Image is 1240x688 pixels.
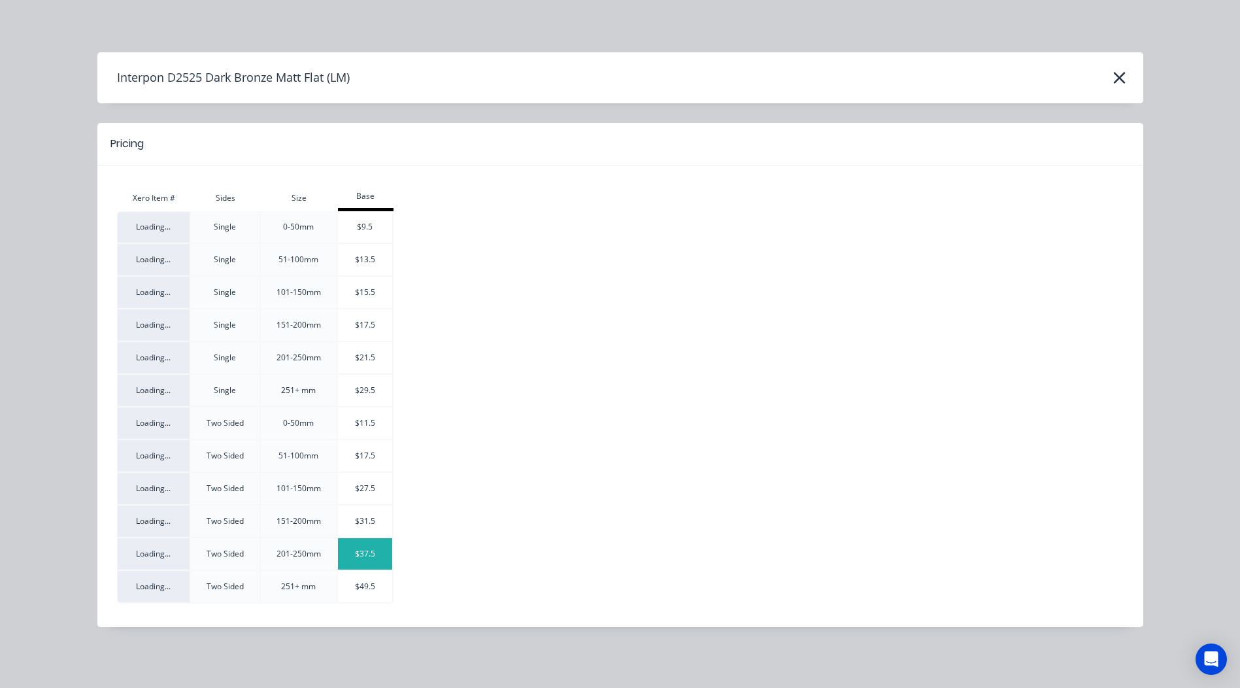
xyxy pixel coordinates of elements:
[261,286,337,298] div: 101-150mm
[136,548,171,559] span: Loading...
[261,417,337,429] div: 0-50mm
[136,417,171,428] span: Loading...
[97,65,350,90] h4: Interpon D2525 Dark Bronze Matt Flat (LM)
[338,254,392,266] div: $13.5
[136,221,171,232] span: Loading...
[191,417,260,429] div: Two Sided
[338,417,392,429] div: $11.5
[191,221,260,233] div: Single
[338,286,392,298] div: $15.5
[261,192,338,204] div: Size
[1196,644,1227,675] div: Open Intercom Messenger
[338,548,392,560] div: $37.5
[261,548,337,560] div: 201-250mm
[191,286,260,298] div: Single
[338,450,392,462] div: $17.5
[191,581,260,593] div: Two Sided
[338,221,392,233] div: $9.5
[261,352,337,364] div: 201-250mm
[136,581,171,592] span: Loading...
[191,515,260,527] div: Two Sided
[191,385,260,396] div: Single
[136,450,171,461] span: Loading...
[136,515,171,526] span: Loading...
[338,515,392,527] div: $31.5
[191,254,260,266] div: Single
[136,254,171,265] span: Loading...
[136,319,171,330] span: Loading...
[191,192,261,204] div: Sides
[261,254,337,266] div: 51-100mm
[338,581,392,593] div: $49.5
[338,483,392,494] div: $27.5
[110,136,144,152] div: Pricing
[261,221,337,233] div: 0-50mm
[117,192,191,204] div: Xero Item #
[338,319,392,331] div: $17.5
[136,385,171,396] span: Loading...
[338,190,394,202] div: Base
[191,548,260,560] div: Two Sided
[191,352,260,364] div: Single
[261,450,337,462] div: 51-100mm
[338,352,392,364] div: $21.5
[191,483,260,494] div: Two Sided
[191,450,260,462] div: Two Sided
[191,319,260,331] div: Single
[136,483,171,494] span: Loading...
[261,515,337,527] div: 151-200mm
[261,319,337,331] div: 151-200mm
[136,352,171,363] span: Loading...
[338,385,392,396] div: $29.5
[261,581,337,593] div: 251+ mm
[261,483,337,494] div: 101-150mm
[261,385,337,396] div: 251+ mm
[136,286,171,298] span: Loading...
